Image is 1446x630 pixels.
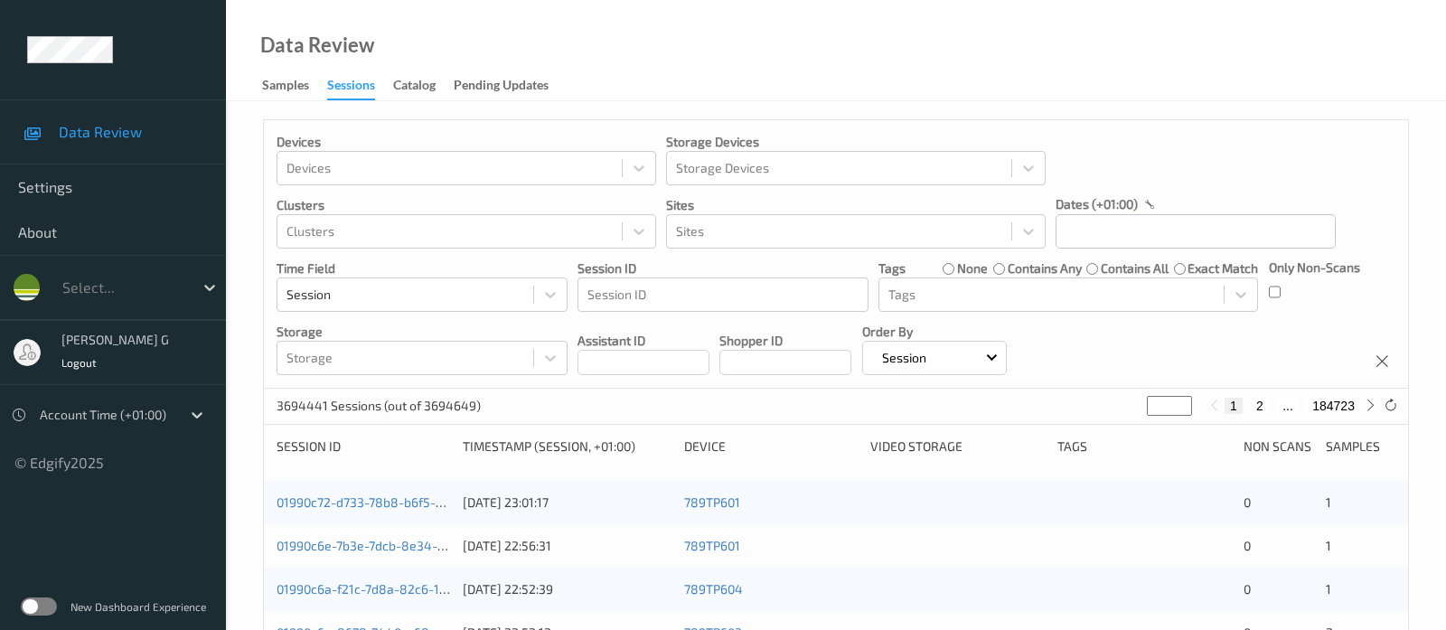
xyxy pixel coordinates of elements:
div: Tags [1057,437,1231,456]
p: Sites [666,196,1046,214]
div: [DATE] 23:01:17 [463,494,671,512]
p: Session [876,349,933,367]
label: contains any [1008,259,1082,277]
a: 01990c72-d733-78b8-b6f5-ab7c35b28b99 [277,494,521,510]
button: 1 [1225,398,1243,414]
span: 1 [1326,538,1331,553]
p: Time Field [277,259,568,277]
span: 0 [1244,581,1251,597]
div: Timestamp (Session, +01:00) [463,437,671,456]
span: 1 [1326,494,1331,510]
a: Catalog [393,73,454,99]
a: 789TP601 [684,494,740,510]
p: Devices [277,133,656,151]
p: 3694441 Sessions (out of 3694649) [277,397,481,415]
p: Clusters [277,196,656,214]
div: [DATE] 22:56:31 [463,537,671,555]
a: 01990c6a-f21c-7d8a-82c6-11a01420be67 [277,581,515,597]
div: Non Scans [1244,437,1313,456]
p: Session ID [577,259,869,277]
div: Sessions [327,76,375,100]
button: 2 [1251,398,1269,414]
div: Samples [1326,437,1395,456]
p: Storage [277,323,568,341]
p: Order By [862,323,1007,341]
a: Sessions [327,73,393,100]
span: 0 [1244,494,1251,510]
p: Tags [878,259,906,277]
div: Samples [262,76,309,99]
p: Shopper ID [719,332,851,350]
button: 184723 [1307,398,1360,414]
a: Pending Updates [454,73,567,99]
p: Only Non-Scans [1269,259,1360,277]
a: 789TP601 [684,538,740,553]
div: Session ID [277,437,450,456]
a: 789TP604 [684,581,743,597]
div: Data Review [260,36,374,54]
span: 1 [1326,581,1331,597]
a: Samples [262,73,327,99]
label: exact match [1188,259,1258,277]
div: Pending Updates [454,76,549,99]
label: contains all [1101,259,1169,277]
div: [DATE] 22:52:39 [463,580,671,598]
a: 01990c6e-7b3e-7dcb-8e34-de7ccdf9afc3 [277,538,515,553]
label: none [957,259,988,277]
button: ... [1277,398,1299,414]
div: Catalog [393,76,436,99]
div: Video Storage [870,437,1044,456]
p: Storage Devices [666,133,1046,151]
span: 0 [1244,538,1251,553]
div: Device [684,437,858,456]
p: dates (+01:00) [1056,195,1138,213]
p: Assistant ID [577,332,709,350]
